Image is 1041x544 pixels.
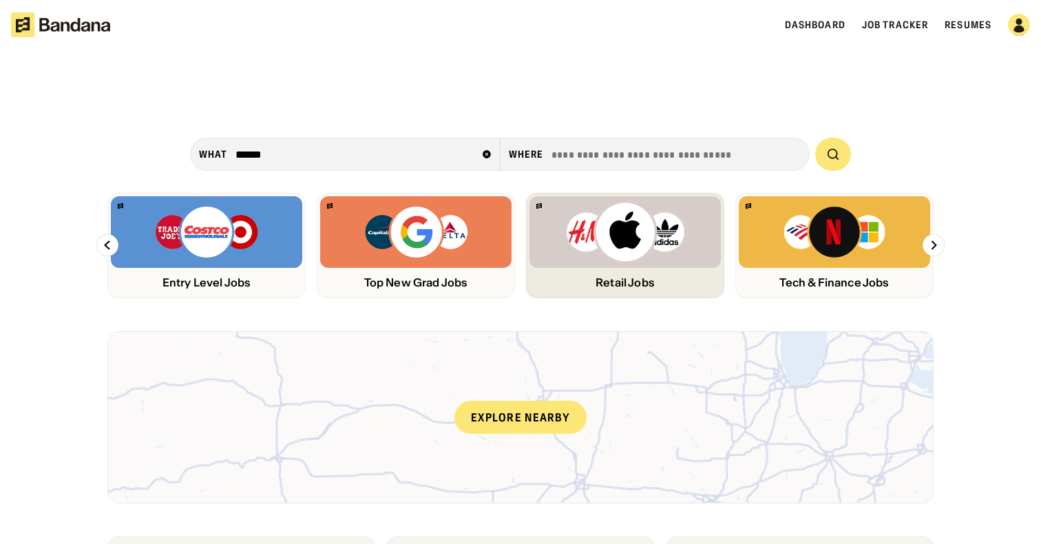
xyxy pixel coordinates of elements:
[154,205,259,260] img: Trader Joe’s, Costco, Target logos
[735,193,934,298] a: Bandana logoBank of America, Netflix, Microsoft logosTech & Finance Jobs
[96,234,118,256] img: Left Arrow
[509,148,544,160] div: Where
[785,19,845,31] a: Dashboard
[118,203,123,209] img: Bandana logo
[327,203,333,209] img: Bandana logo
[199,148,227,160] div: what
[529,276,721,289] div: Retail Jobs
[862,19,928,31] a: Job Tracker
[11,12,110,37] img: Bandana logotype
[739,276,930,289] div: Tech & Finance Jobs
[565,200,685,264] img: H&M, Apply, Adidas logos
[536,203,542,209] img: Bandana logo
[111,276,302,289] div: Entry Level Jobs
[107,193,306,298] a: Bandana logoTrader Joe’s, Costco, Target logosEntry Level Jobs
[317,193,515,298] a: Bandana logoCapital One, Google, Delta logosTop New Grad Jobs
[945,19,991,31] a: Resumes
[108,332,933,503] a: Explore nearby
[454,401,587,434] div: Explore nearby
[364,205,468,260] img: Capital One, Google, Delta logos
[320,276,512,289] div: Top New Grad Jobs
[923,234,945,256] img: Right Arrow
[526,193,724,298] a: Bandana logoH&M, Apply, Adidas logosRetail Jobs
[783,205,887,260] img: Bank of America, Netflix, Microsoft logos
[746,203,751,209] img: Bandana logo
